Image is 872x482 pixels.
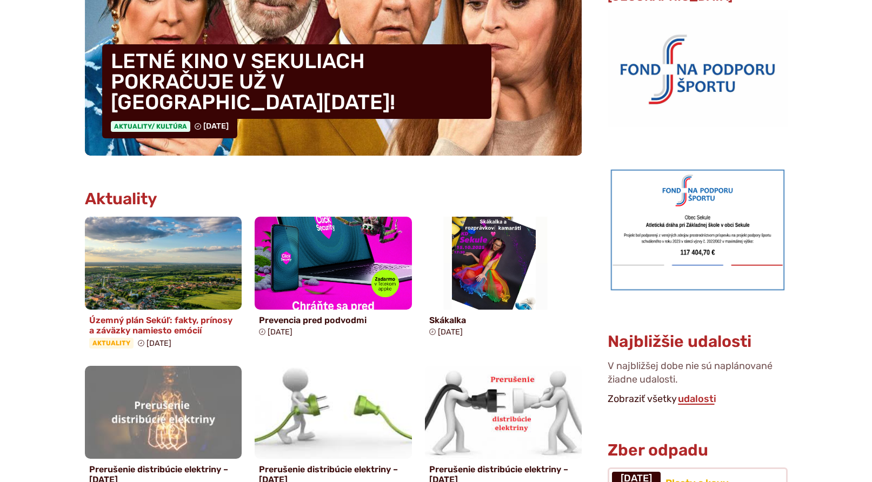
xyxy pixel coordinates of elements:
[255,217,412,341] a: Prevencia pred podvodmi [DATE]
[89,315,238,336] h4: Územný plán Sekúľ: fakty, prínosy a záväzky namiesto emócií
[85,217,242,353] a: Územný plán Sekúľ: fakty, prínosy a záväzky namiesto emócií Aktuality [DATE]
[425,217,582,341] a: Skákalka [DATE]
[608,359,787,391] p: V najbližšej dobe nie sú naplánované žiadne udalosti.
[608,391,787,407] p: Zobraziť všetky
[203,122,229,131] span: [DATE]
[268,327,292,337] span: [DATE]
[85,190,157,208] h3: Aktuality
[151,123,187,130] span: / Kultúra
[608,166,787,293] img: draha.png
[608,441,787,459] h3: Zber odpadu
[438,327,463,337] span: [DATE]
[111,121,190,132] span: Aktuality
[677,393,717,405] a: Zobraziť všetky udalosti
[102,44,491,119] h4: LETNÉ KINO V SEKULIACH POKRAČUJE UŽ V [GEOGRAPHIC_DATA][DATE]!
[147,339,171,348] span: [DATE]
[429,315,578,325] h4: Skákalka
[608,10,787,126] img: logo_fnps.png
[89,338,134,349] span: Aktuality
[259,315,408,325] h4: Prevencia pred podvodmi
[608,333,751,351] h3: Najbližšie udalosti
